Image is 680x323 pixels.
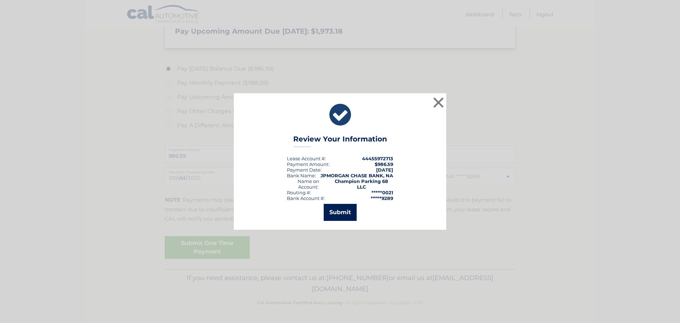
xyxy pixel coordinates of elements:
[287,167,321,173] span: Payment Date
[287,195,325,201] div: Bank Account #:
[287,190,311,195] div: Routing #:
[287,178,330,190] div: Name on Account:
[287,161,329,167] div: Payment Amount:
[324,204,357,221] button: Submit
[431,95,446,110] button: ×
[362,156,393,161] strong: 44455972713
[375,161,393,167] span: $986.59
[376,167,393,173] span: [DATE]
[293,135,387,147] h3: Review Your Information
[335,178,388,190] strong: Champion Parking 68 LLC
[321,173,393,178] strong: JPMORGAN CHASE BANK, NA
[287,173,316,178] div: Bank Name:
[287,167,322,173] div: :
[287,156,326,161] div: Lease Account #:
